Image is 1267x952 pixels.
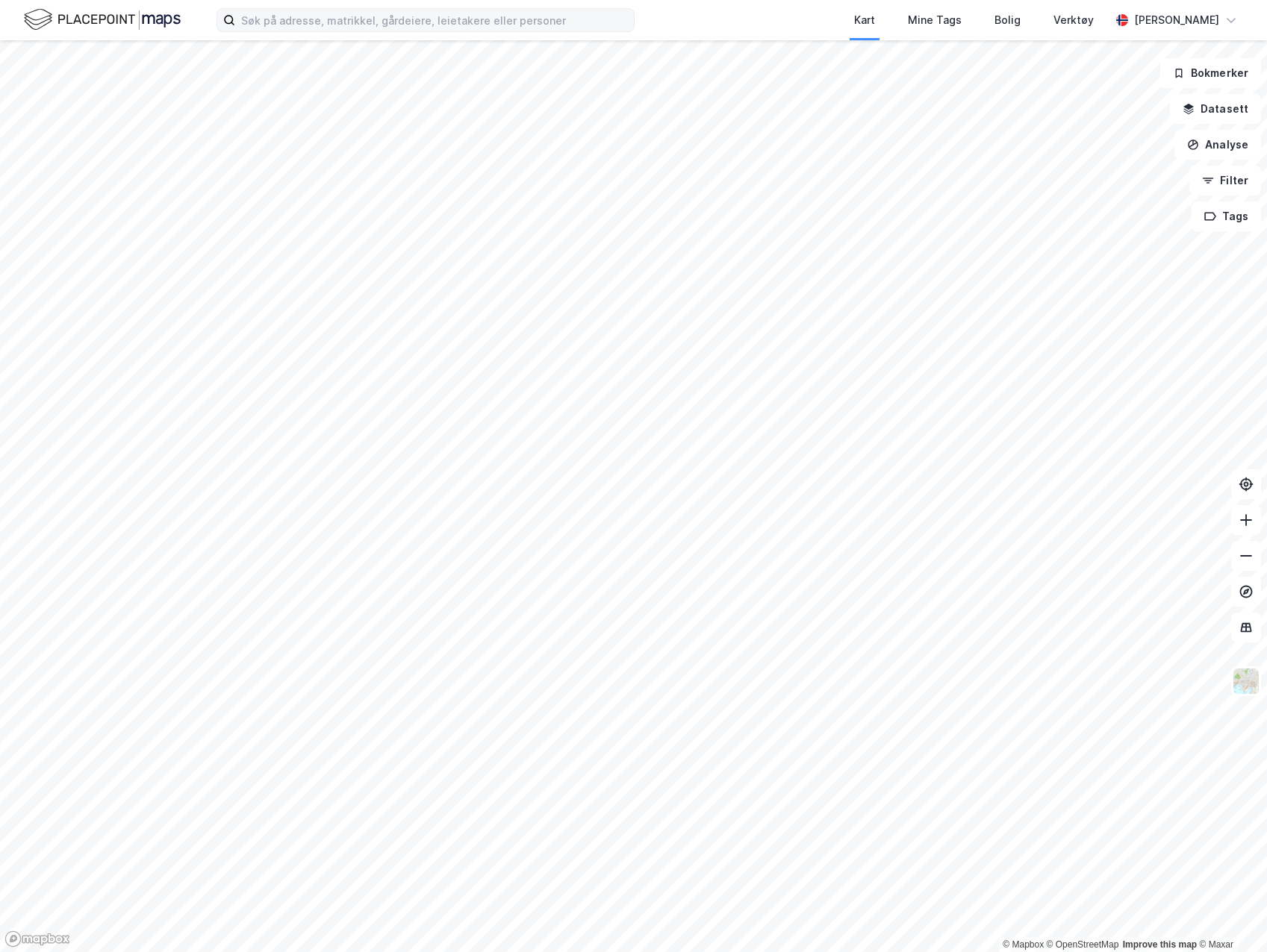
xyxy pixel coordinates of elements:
button: Tags [1192,201,1261,231]
a: OpenStreetMap [1047,939,1119,950]
img: Z [1232,667,1260,695]
div: Verktøy [1053,11,1094,29]
a: Mapbox [1003,939,1044,950]
img: logo.f888ab2527a4732fd821a326f86c7f29.svg [24,7,181,33]
div: [PERSON_NAME] [1134,11,1219,29]
a: Mapbox homepage [4,930,70,948]
button: Filter [1189,166,1261,195]
div: Bolig [994,11,1021,29]
button: Analyse [1174,130,1261,160]
div: Mine Tags [908,11,962,29]
div: Kart [854,11,875,29]
iframe: Chat Widget [1192,880,1267,952]
button: Datasett [1170,94,1261,124]
input: Søk på adresse, matrikkel, gårdeiere, leietakere eller personer [235,9,634,31]
a: Improve this map [1123,939,1197,950]
button: Bokmerker [1160,58,1261,88]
